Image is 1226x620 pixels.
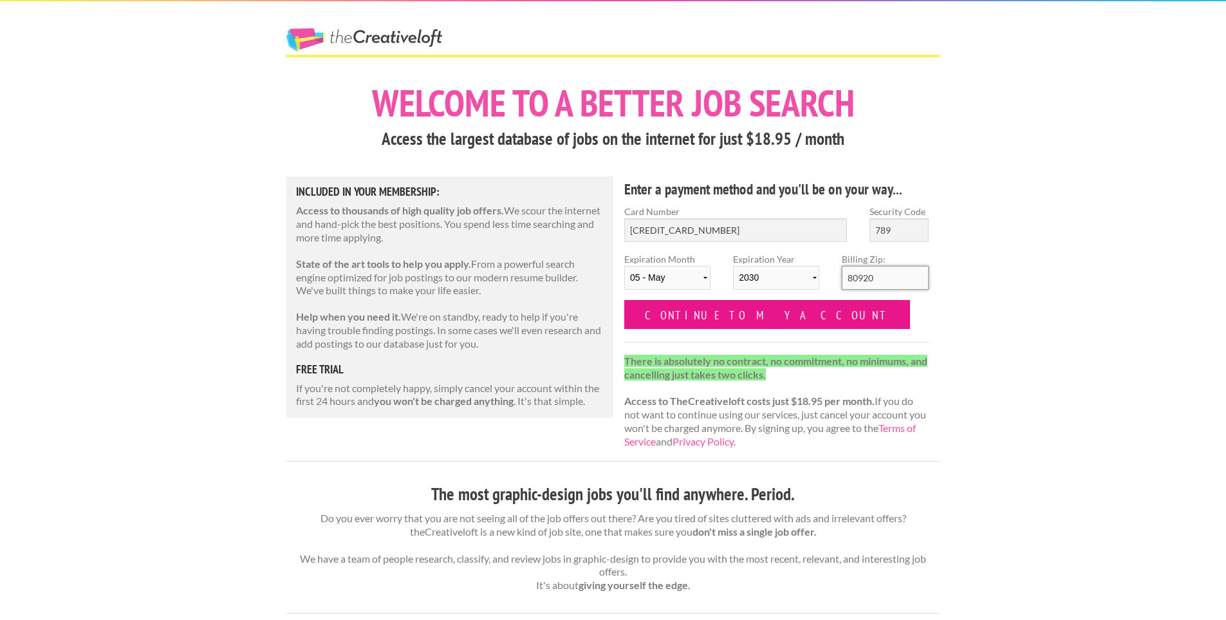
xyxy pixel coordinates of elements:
[624,205,847,218] label: Card Number
[624,179,929,200] h4: Enter a payment method and you'll be on your way...
[286,512,940,592] p: Do you ever worry that you are not seeing all of the job offers out there? Are you tired of sites...
[296,310,401,323] strong: Help when you need it.
[296,204,604,244] p: We scour the internet and hand-pick the best positions. You spend less time searching and more ti...
[296,204,504,216] strong: Access to thousands of high quality job offers.
[624,422,916,447] a: Terms of Service
[692,525,817,538] strong: don't miss a single job offer.
[624,300,910,329] input: Continue to my account
[374,395,514,407] strong: you won't be charged anything
[624,355,929,449] p: If you do not want to continue using our services, just cancel your account you won't be charged ...
[579,579,691,591] strong: giving yourself the edge.
[624,355,927,380] strong: There is absolutely no contract, no commitment, no minimums, and cancelling just takes two clicks.
[286,482,940,507] h3: The most graphic-design jobs you'll find anywhere. Period.
[733,266,819,290] select: Expiration Year
[624,252,711,300] label: Expiration Month
[624,266,711,290] select: Expiration Month
[673,435,734,447] a: Privacy Policy
[842,252,928,266] label: Billing Zip:
[296,258,471,270] strong: State of the art tools to help you apply.
[296,258,604,297] p: From a powerful search engine optimized for job postings to our modern resume builder. We've buil...
[624,395,875,407] strong: Access to TheCreativeloft costs just $18.95 per month.
[286,28,442,52] a: The Creative Loft
[296,186,604,198] h5: Included in Your Membership:
[296,310,604,350] p: We're on standby, ready to help if you're having trouble finding postings. In some cases we'll ev...
[869,205,929,218] label: Security Code
[296,364,604,375] h5: free trial
[286,84,940,122] h1: Welcome to a better job search
[733,252,819,300] label: Expiration Year
[286,127,940,151] h3: Access the largest database of jobs on the internet for just $18.95 / month
[296,382,604,409] p: If you're not completely happy, simply cancel your account within the first 24 hours and . It's t...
